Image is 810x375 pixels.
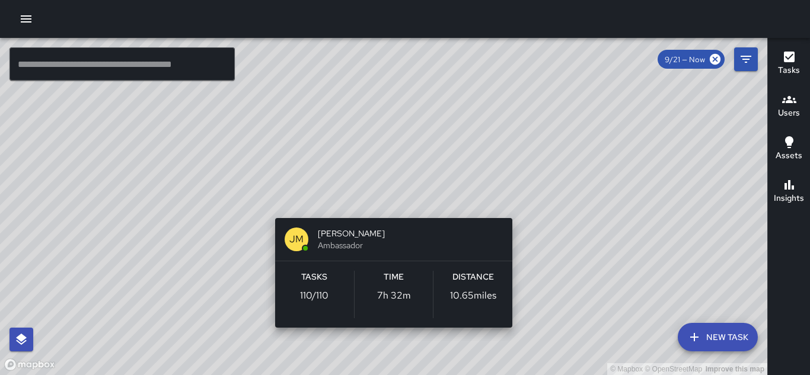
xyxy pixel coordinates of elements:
[678,323,758,351] button: New Task
[778,107,800,120] h6: Users
[450,289,496,303] p: 10.65 miles
[734,47,758,71] button: Filters
[300,289,329,303] p: 110 / 110
[289,232,304,246] p: JM
[768,128,810,171] button: Assets
[377,289,411,303] p: 7h 32m
[778,64,800,77] h6: Tasks
[301,271,327,284] h6: Tasks
[768,171,810,213] button: Insights
[768,85,810,128] button: Users
[318,239,503,251] span: Ambassador
[658,55,712,65] span: 9/21 — Now
[384,271,404,284] h6: Time
[768,43,810,85] button: Tasks
[318,227,503,239] span: [PERSON_NAME]
[275,218,512,328] button: JM[PERSON_NAME]AmbassadorTasks110/110Time7h 32mDistance10.65miles
[452,271,494,284] h6: Distance
[776,149,802,162] h6: Assets
[658,50,725,69] div: 9/21 — Now
[774,192,804,205] h6: Insights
